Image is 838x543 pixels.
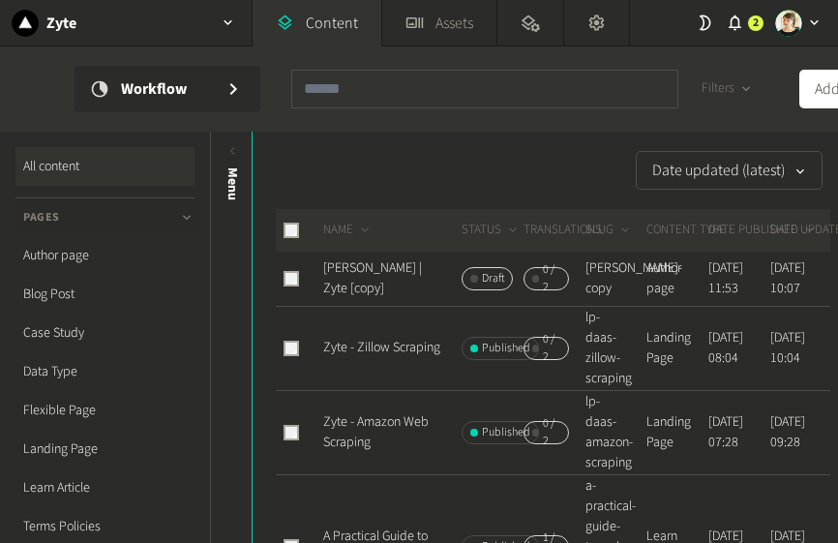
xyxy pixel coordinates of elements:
span: Pages [23,209,60,226]
td: Author page [645,252,707,306]
span: Menu [223,167,243,200]
time: [DATE] 10:07 [770,258,805,298]
button: DATE PUBLISHED [708,221,818,240]
button: SLUG [585,221,633,240]
time: [DATE] 10:04 [770,328,805,368]
a: Landing Page [15,430,195,468]
a: Author page [15,236,195,275]
a: [PERSON_NAME] | Zyte [copy] [323,258,422,298]
td: Landing Page [645,390,707,474]
span: 0 / 2 [543,331,560,366]
button: NAME [323,221,373,240]
span: 0 / 2 [543,261,560,296]
button: Filters [686,70,768,108]
td: lp-daas-amazon-scraping [584,390,646,474]
button: Date updated (latest) [636,151,823,190]
td: lp-daas-zillow-scraping [584,306,646,390]
th: CONTENT TYPE [645,209,707,252]
a: Flexible Page [15,391,195,430]
time: [DATE] 07:28 [708,412,743,452]
a: Data Type [15,352,195,391]
a: Zyte - Amazon Web Scraping [323,412,429,452]
h2: Zyte [46,12,76,35]
span: Workflow [121,77,210,101]
span: Draft [482,270,504,287]
span: 2 [753,15,759,32]
a: Case Study [15,314,195,352]
th: Translations [523,209,584,252]
a: Workflow [75,66,260,112]
td: [PERSON_NAME]-copy [584,252,646,306]
td: Landing Page [645,306,707,390]
time: [DATE] 09:28 [770,412,805,452]
a: Zyte - Zillow Scraping [323,338,440,357]
time: [DATE] 11:53 [708,258,743,298]
a: All content [15,147,195,186]
span: Filters [702,78,734,99]
span: Published [482,340,530,357]
time: [DATE] 08:04 [708,328,743,368]
img: Linda Giuliano [775,10,802,37]
span: 0 / 2 [543,415,560,450]
img: Zyte [12,10,39,37]
span: Published [482,424,530,441]
button: STATUS [462,221,521,240]
a: Blog Post [15,275,195,314]
a: Learn Article [15,468,195,507]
